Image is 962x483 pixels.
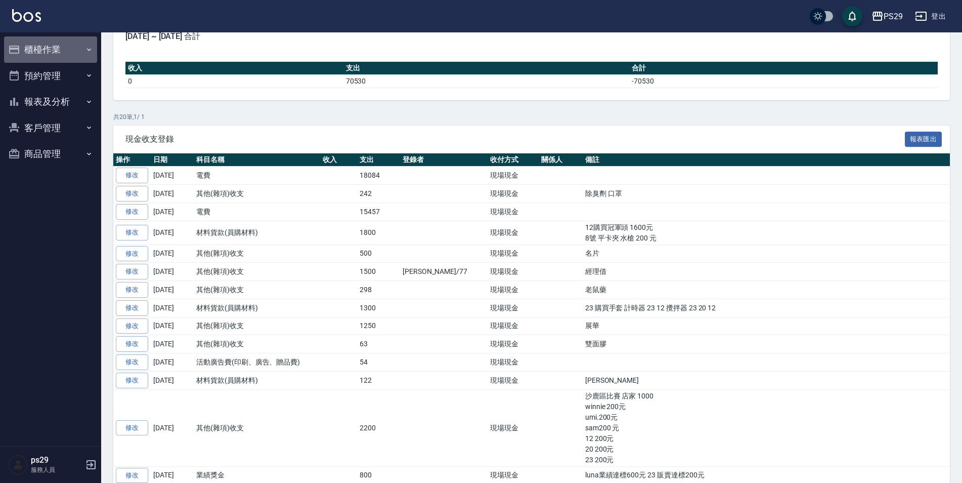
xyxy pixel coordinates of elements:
td: [DATE] [151,221,194,245]
td: 242 [357,185,400,203]
a: 修改 [116,420,148,436]
button: 報表及分析 [4,89,97,115]
td: 現場現金 [488,317,539,335]
a: 修改 [116,225,148,240]
th: 收入 [320,153,357,167]
td: 名片 [583,245,950,263]
td: [DATE] [151,203,194,221]
td: 其他(雜項)收支 [194,317,320,335]
td: 23 購買手套 計時器 23 12 攪拌器 23 20 12 [583,299,950,317]
td: 電費 [194,167,320,185]
td: 現場現金 [488,281,539,299]
td: [DATE] [151,389,194,466]
td: 除臭劑 口罩 [583,185,950,203]
a: 修改 [116,168,148,183]
td: 現場現金 [488,245,539,263]
button: 商品管理 [4,141,97,167]
td: 298 [357,281,400,299]
td: 現場現金 [488,203,539,221]
td: 材料貨款(員購材料) [194,371,320,389]
th: 日期 [151,153,194,167]
td: 現場現金 [488,389,539,466]
th: 備註 [583,153,950,167]
td: 其他(雜項)收支 [194,185,320,203]
a: 修改 [116,186,148,202]
td: 18084 [357,167,400,185]
th: 收入 [125,62,343,75]
th: 支出 [343,62,629,75]
th: 收付方式 [488,153,539,167]
button: 報表匯出 [905,132,942,147]
td: 現場現金 [488,263,539,281]
p: 服務人員 [31,465,82,474]
a: 修改 [116,336,148,352]
td: 54 [357,353,400,372]
td: 1500 [357,263,400,281]
td: 經理借 [583,263,950,281]
td: 現場現金 [488,299,539,317]
td: 材料貨款(員購材料) [194,221,320,245]
td: [PERSON_NAME]/77 [400,263,488,281]
td: 其他(雜項)收支 [194,389,320,466]
td: 500 [357,245,400,263]
th: 操作 [113,153,151,167]
td: [PERSON_NAME] [583,371,950,389]
span: [DATE] ~ [DATE] 合計 [125,31,938,42]
td: [DATE] [151,299,194,317]
td: 其他(雜項)收支 [194,263,320,281]
td: 活動廣告費(印刷、廣告、贈品費) [194,353,320,372]
td: [DATE] [151,317,194,335]
button: 櫃檯作業 [4,36,97,63]
td: 現場現金 [488,353,539,372]
td: 其他(雜項)收支 [194,281,320,299]
a: 修改 [116,373,148,388]
a: 報表匯出 [905,134,942,143]
td: [DATE] [151,245,194,263]
td: 其他(雜項)收支 [194,335,320,353]
a: 修改 [116,318,148,334]
td: 1250 [357,317,400,335]
td: 1300 [357,299,400,317]
td: [DATE] [151,281,194,299]
img: Logo [12,9,41,22]
td: 63 [357,335,400,353]
td: -70530 [629,74,938,88]
img: Person [8,455,28,475]
td: 電費 [194,203,320,221]
td: [DATE] [151,185,194,203]
th: 科目名稱 [194,153,320,167]
td: 2200 [357,389,400,466]
a: 修改 [116,300,148,316]
a: 修改 [116,354,148,370]
td: 122 [357,371,400,389]
td: 現場現金 [488,335,539,353]
td: [DATE] [151,263,194,281]
td: 雙面膠 [583,335,950,353]
td: [DATE] [151,371,194,389]
td: 現場現金 [488,371,539,389]
td: [DATE] [151,353,194,372]
td: 其他(雜項)收支 [194,245,320,263]
button: 登出 [911,7,950,26]
td: 現場現金 [488,167,539,185]
div: PS29 [884,10,903,23]
td: 材料貨款(員購材料) [194,299,320,317]
td: [DATE] [151,335,194,353]
button: save [842,6,862,26]
button: 預約管理 [4,63,97,89]
td: 12購買冠軍頭 1600元 8號 平卡夾 水槍 200 元 [583,221,950,245]
th: 登錄者 [400,153,488,167]
th: 支出 [357,153,400,167]
td: 70530 [343,74,629,88]
td: 展華 [583,317,950,335]
td: 1800 [357,221,400,245]
h5: ps29 [31,455,82,465]
td: 沙鹿區比賽 店家 1000 winnie 200元 umi.200元 sam200 元 12 200元 20 200元 23 200元 [583,389,950,466]
p: 共 20 筆, 1 / 1 [113,112,950,122]
td: [DATE] [151,167,194,185]
button: 客戶管理 [4,115,97,141]
a: 修改 [116,282,148,298]
a: 修改 [116,246,148,262]
button: PS29 [867,6,907,27]
th: 關係人 [539,153,583,167]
